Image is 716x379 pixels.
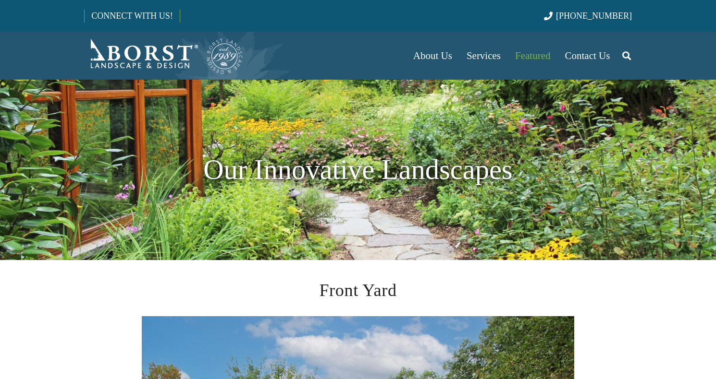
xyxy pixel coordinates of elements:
[459,32,508,80] a: Services
[413,50,452,61] span: About Us
[558,32,617,80] a: Contact Us
[406,32,459,80] a: About Us
[565,50,610,61] span: Contact Us
[515,50,550,61] span: Featured
[85,4,179,27] a: CONNECT WITH US!
[617,44,636,68] a: Search
[508,32,557,80] a: Featured
[556,11,632,21] span: [PHONE_NUMBER]
[84,149,632,191] h1: Our Innovative Landscapes
[142,277,574,303] h2: Front Yard
[467,50,501,61] span: Services
[84,36,244,75] a: Borst-Logo
[544,11,632,21] a: [PHONE_NUMBER]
